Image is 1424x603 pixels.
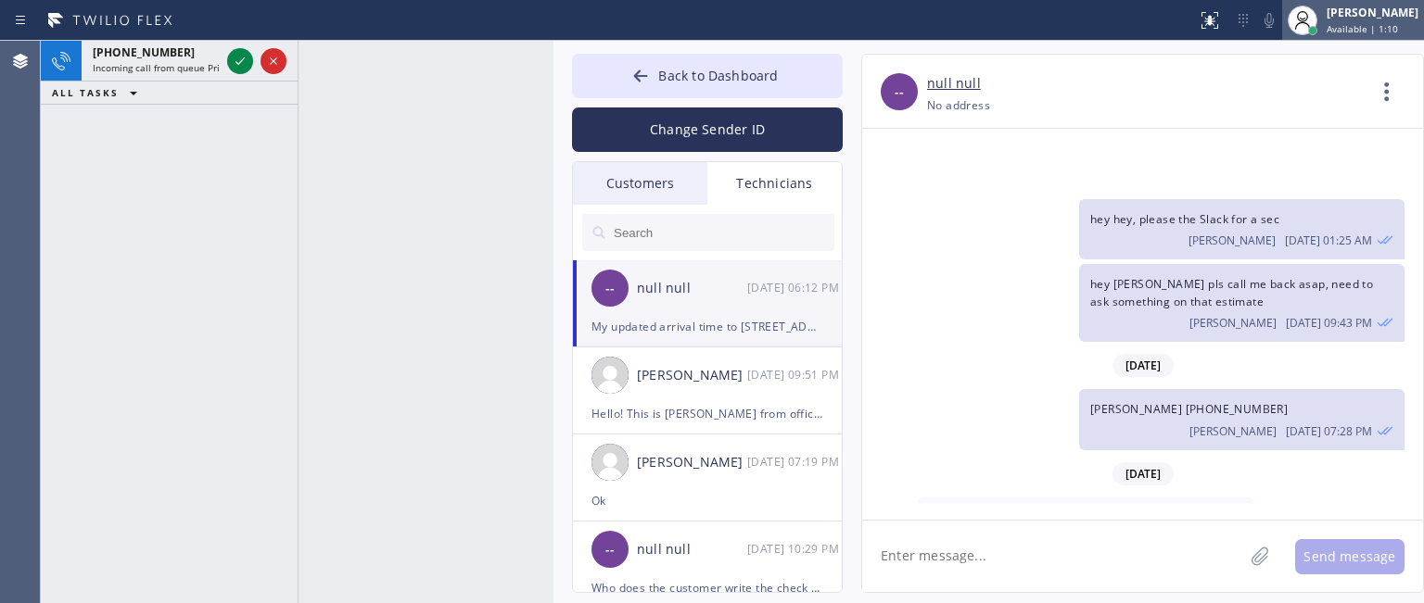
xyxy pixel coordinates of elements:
[41,82,156,104] button: ALL TASKS
[1189,423,1277,439] span: [PERSON_NAME]
[573,162,707,205] div: Customers
[1090,401,1288,417] span: [PERSON_NAME] [PHONE_NUMBER]
[1327,22,1398,35] span: Available | 1:10
[1079,389,1405,449] div: 10/06/2025 9:28 AM
[1189,232,1276,248] span: [PERSON_NAME]
[1112,354,1174,377] span: [DATE]
[1285,232,1372,248] span: [DATE] 01:25 AM
[591,444,629,481] img: user.png
[637,539,747,560] div: null null
[591,357,629,394] img: user.png
[707,162,842,205] div: Technicians
[261,48,286,74] button: Reject
[927,94,990,116] div: No address
[747,538,844,559] div: 09/22/2025 9:29 AM
[747,277,844,298] div: 10/07/2025 9:12 AM
[227,48,253,74] button: Accept
[1189,315,1277,331] span: [PERSON_NAME]
[1090,276,1373,309] span: hey [PERSON_NAME] pls call me back asap, need to ask something on that estimate
[658,67,778,84] span: Back to Dashboard
[52,86,119,99] span: ALL TASKS
[1327,5,1418,20] div: [PERSON_NAME]
[1112,462,1174,485] span: [DATE]
[572,107,843,152] button: Change Sender ID
[927,73,981,94] a: null null
[591,403,823,424] div: Hello! This is [PERSON_NAME] from office, please call me back. Thank you
[637,365,747,386] div: [PERSON_NAME]
[1090,211,1279,227] span: hey hey, please the Slack for a sec
[572,54,843,98] button: Back to Dashboard
[612,214,834,251] input: Search
[93,61,262,74] span: Incoming call from queue Primary ADC
[1286,423,1372,439] span: [DATE] 07:28 PM
[1286,315,1372,331] span: [DATE] 09:43 PM
[591,577,823,598] div: Who does the customer write the check to?
[1079,264,1405,342] div: 09/30/2025 9:43 AM
[747,451,844,472] div: 10/06/2025 9:19 AM
[747,364,844,385] div: 10/06/2025 9:51 AM
[1256,7,1282,33] button: Mute
[1295,539,1405,574] button: Send message
[93,44,195,60] span: [PHONE_NUMBER]
[605,278,615,299] span: --
[918,497,1254,571] div: 10/07/2025 9:13 AM
[605,539,615,560] span: --
[591,316,823,337] div: My updated arrival time to [STREET_ADDRESS] is now around 9:07 AM.
[637,278,747,299] div: null null
[591,490,823,511] div: Ok
[1079,199,1405,259] div: 09/29/2025 9:25 AM
[895,82,904,103] span: --
[637,452,747,473] div: [PERSON_NAME]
